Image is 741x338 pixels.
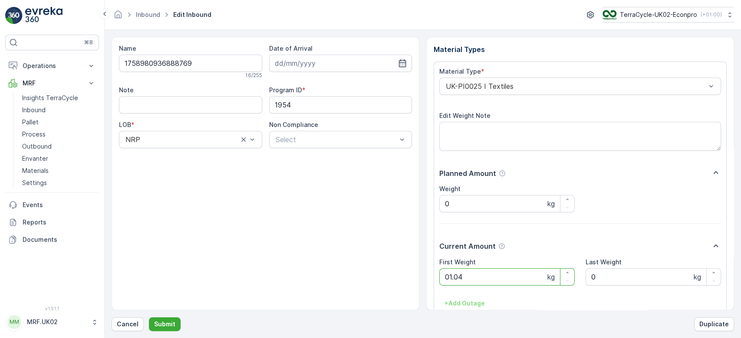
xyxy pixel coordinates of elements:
[22,130,46,139] p: Process
[154,320,175,328] p: Submit
[19,153,99,165] a: Envanter
[439,112,491,119] label: Edit Weight Note
[22,154,48,163] p: Envanter
[547,198,555,209] p: kg
[23,235,96,244] p: Documents
[136,11,160,18] a: Inbound
[5,231,99,248] a: Documents
[19,140,99,153] a: Outbound
[149,317,181,331] button: Submit
[171,10,213,19] span: Edit Inbound
[22,166,49,175] p: Materials
[245,72,262,79] p: 16 / 255
[603,10,616,19] img: terracycle_logo_wKaHoWT.png
[699,320,729,328] p: Duplicate
[336,7,403,18] p: Parcel_UK02 #1723
[7,156,51,164] span: Total Weight :
[49,185,56,192] span: 30
[46,199,63,207] span: Pallet
[119,121,131,128] label: LOB
[7,185,49,192] span: Tare Weight :
[5,196,99,214] a: Events
[117,320,138,328] p: Cancel
[22,94,78,102] p: Insights TerraCycle
[439,185,461,192] label: Weight
[5,214,99,231] a: Reports
[7,199,46,207] span: Asset Type :
[23,62,82,70] p: Operations
[269,55,412,72] input: dd/mm/yyyy
[23,218,96,227] p: Reports
[27,318,87,326] p: MRF.UK02
[19,116,99,128] a: Pallet
[119,86,134,94] label: Note
[19,104,99,116] a: Inbound
[547,272,555,282] p: kg
[620,10,697,19] p: TerraCycle-UK02-Econpro
[269,45,313,52] label: Date of Arrival
[7,214,37,221] span: Material :
[113,13,123,20] a: Homepage
[23,201,96,209] p: Events
[439,296,490,310] button: +Add Outage
[19,165,99,177] a: Materials
[23,79,82,88] p: MRF
[603,7,734,23] button: TerraCycle-UK02-Econpro(+01:00)
[46,171,49,178] span: -
[434,44,727,55] p: Material Types
[439,258,476,266] label: First Weight
[37,214,148,221] span: UK-PI0004 I Mixed Medicine blisters
[19,177,99,189] a: Settings
[269,121,318,128] label: Non Compliance
[445,299,485,308] p: + Add Outage
[5,313,99,331] button: MMMRF.UK02
[7,315,21,329] div: MM
[19,92,99,104] a: Insights TerraCycle
[276,134,397,145] p: Select
[5,306,99,311] span: v 1.51.1
[7,171,46,178] span: Net Weight :
[439,241,496,251] p: Current Amount
[586,258,622,266] label: Last Weight
[439,68,481,75] label: Material Type
[112,317,144,331] button: Cancel
[498,243,505,250] div: Help Tooltip Icon
[5,75,99,92] button: MRF
[29,142,86,149] span: Parcel_UK02 #1723
[694,317,734,331] button: Duplicate
[19,128,99,140] a: Process
[22,142,52,151] p: Outbound
[439,168,496,179] p: Planned Amount
[22,106,46,114] p: Inbound
[84,39,93,46] p: ⌘B
[51,156,59,164] span: 30
[25,7,63,24] img: logo_light-DOdMpM7g.png
[22,118,39,127] p: Pallet
[694,272,701,282] p: kg
[7,142,29,149] span: Name :
[22,179,47,187] p: Settings
[701,11,722,18] p: ( +01:00 )
[119,45,136,52] label: Name
[499,170,506,177] div: Help Tooltip Icon
[5,7,23,24] img: logo
[5,57,99,75] button: Operations
[269,86,302,94] label: Program ID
